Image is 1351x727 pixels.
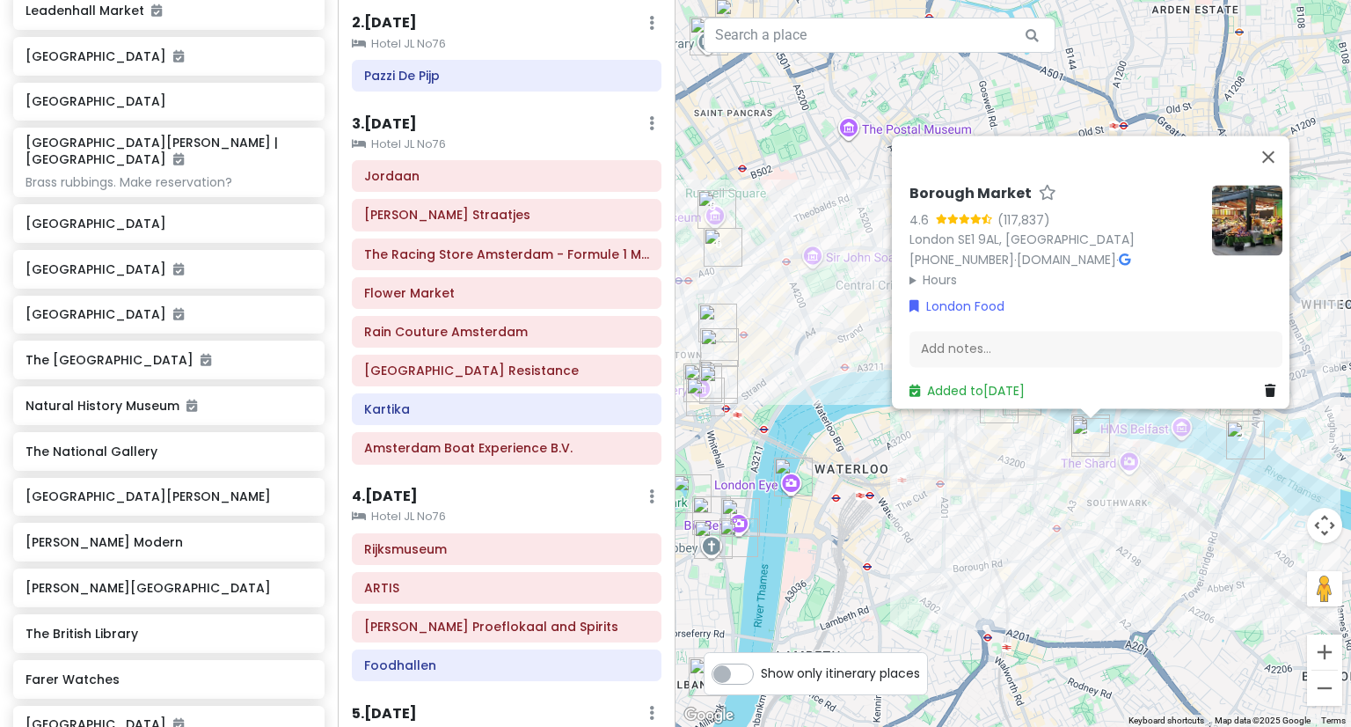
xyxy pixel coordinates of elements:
[364,324,649,340] h6: Rain Couture Amsterdam
[352,35,661,53] small: Hotel JL No76
[1307,635,1342,670] button: Zoom in
[26,261,311,277] h6: [GEOGRAPHIC_DATA]
[26,174,311,190] div: Brass rubbings. Make reservation?
[352,488,418,506] h6: 4 . [DATE]
[1215,716,1311,725] span: Map data ©2025 Google
[676,356,729,409] div: The National Gallery
[909,185,1032,203] h6: Borough Market
[364,657,649,673] h6: Foodhallen
[1212,185,1282,255] img: Picture of the place
[909,297,1004,317] a: London Food
[1265,382,1282,401] a: Delete place
[909,270,1198,290] summary: Hours
[26,488,311,504] h6: [GEOGRAPHIC_DATA][PERSON_NAME]
[26,306,311,322] h6: [GEOGRAPHIC_DATA]
[909,383,1025,400] a: Added to[DATE]
[26,135,311,166] h6: [GEOGRAPHIC_DATA][PERSON_NAME] | [GEOGRAPHIC_DATA]
[682,650,734,703] div: Tate Britain
[352,136,661,153] small: Hotel JL No76
[26,672,311,687] h6: Farer Watches
[151,4,162,17] i: Added to itinerary
[364,207,649,223] h6: Negen Straatjes
[997,210,1050,230] div: (117,837)
[364,68,649,84] h6: Pazzi De Pijp
[173,153,184,165] i: Added to itinerary
[761,664,920,683] span: Show only itinerary places
[364,168,649,184] h6: Jordaan
[683,10,735,62] div: The British Library
[26,444,311,459] h6: The National Gallery
[352,705,417,723] h6: 5 . [DATE]
[1128,715,1204,727] button: Keyboard shortcuts
[352,508,661,525] small: Hotel JL No76
[909,251,1014,268] a: [PHONE_NUMBER]
[714,491,767,544] div: Big Ben
[352,14,417,33] h6: 2 . [DATE]
[26,398,311,414] h6: Natural History Museum
[692,353,745,406] div: Café in the Crypt
[26,3,311,18] h6: Leadenhall Market
[26,626,311,642] h6: The British Library
[364,440,649,456] h6: Amsterdam Boat Experience B.V.
[712,511,765,564] div: Palace of Westminster
[909,331,1282,368] div: Add notes...
[26,48,311,64] h6: [GEOGRAPHIC_DATA]
[26,216,311,231] h6: [GEOGRAPHIC_DATA]
[690,183,743,236] div: The British Museum
[1247,136,1289,178] button: Close
[364,401,649,417] h6: Kartika
[1119,253,1130,266] i: Google Maps
[1219,414,1272,466] div: Tower Bridge
[364,619,649,635] h6: Wynand Fockink Proeflokaal and Spirits
[692,358,745,411] div: St Martin-in-the-Fields Church | London
[666,467,719,520] div: Churchill War Rooms
[680,704,738,727] img: Google
[767,451,820,503] div: London Eye
[173,308,184,320] i: Added to itinerary
[26,534,311,550] h6: [PERSON_NAME] Modern
[173,263,184,275] i: Added to itinerary
[1307,508,1342,543] button: Map camera controls
[1321,716,1346,725] a: Terms (opens in new tab)
[26,93,311,109] h6: [GEOGRAPHIC_DATA]
[364,363,649,378] h6: Verzetsmuseum Amsterdam - Museum of WWII Resistance
[909,185,1198,290] div: · ·
[1307,571,1342,606] button: Drag Pegman onto the map to open Street View
[352,115,417,134] h6: 3 . [DATE]
[679,371,732,423] div: Trafalgar Square
[680,704,738,727] a: Open this area in Google Maps (opens a new window)
[691,297,744,349] div: Dishoom Covent Garden
[364,541,649,557] h6: Rijksmuseum
[704,18,1055,53] input: Search a place
[909,231,1135,249] a: London SE1 9AL, [GEOGRAPHIC_DATA]
[697,221,749,274] div: Fishoria Fish and Chips
[909,210,936,230] div: 4.6
[1064,411,1117,464] div: Borough Market
[201,354,211,366] i: Added to itinerary
[173,50,184,62] i: Added to itinerary
[26,580,311,596] h6: [PERSON_NAME][GEOGRAPHIC_DATA]
[364,285,649,301] h6: Flower Market
[687,513,740,566] div: Westminster Abbey
[1039,185,1056,203] a: Star place
[364,580,649,596] h6: ARTIS
[364,246,649,262] h6: The Racing Store Amsterdam - Formule 1 Merchandise Shop
[1017,251,1116,268] a: [DOMAIN_NAME]
[1307,671,1342,706] button: Zoom out
[693,321,746,374] div: Knoops
[685,489,738,542] div: Parliament Square
[26,352,311,368] h6: The [GEOGRAPHIC_DATA]
[186,400,197,412] i: Added to itinerary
